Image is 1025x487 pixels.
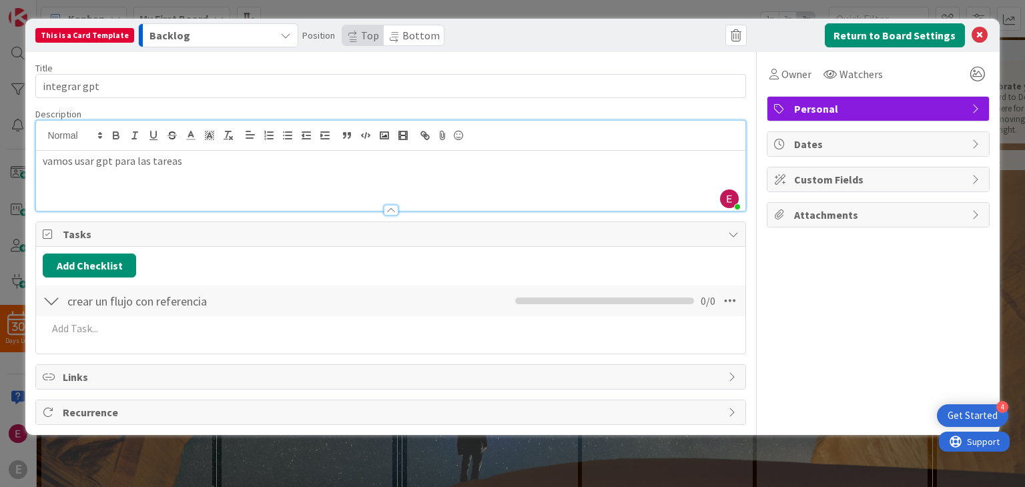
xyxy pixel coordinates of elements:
div: This is a Card Template [35,28,134,43]
div: 4 [996,401,1008,413]
span: Bottom [402,29,440,42]
img: ACg8ocKIDeil0VguamFZn4WlhMa_ISOPnQ3iMixaG5O9rXXCyWoFYw=s96-c [720,189,739,208]
div: Get Started [948,409,998,422]
span: 0 / 0 [701,293,715,309]
span: Top [361,29,379,42]
span: Links [63,369,721,385]
span: Attachments [794,207,965,223]
span: Position [302,30,335,41]
input: type card name here... [35,74,745,98]
span: Backlog [149,27,190,44]
span: Support [28,2,61,18]
span: Description [35,108,81,120]
p: vamos usar gpt para las tareas [43,153,738,169]
span: Tasks [63,226,721,242]
input: Add Checklist... [63,289,363,313]
button: Add Checklist [43,254,136,278]
span: Dates [794,136,965,152]
div: Open Get Started checklist, remaining modules: 4 [937,404,1008,427]
label: Title [35,62,53,74]
span: Recurrence [63,404,721,420]
span: Personal [794,101,965,117]
button: Return to Board Settings [825,23,965,47]
span: Watchers [839,66,883,82]
span: Custom Fields [794,171,965,187]
button: Backlog [138,23,298,47]
span: Owner [781,66,811,82]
